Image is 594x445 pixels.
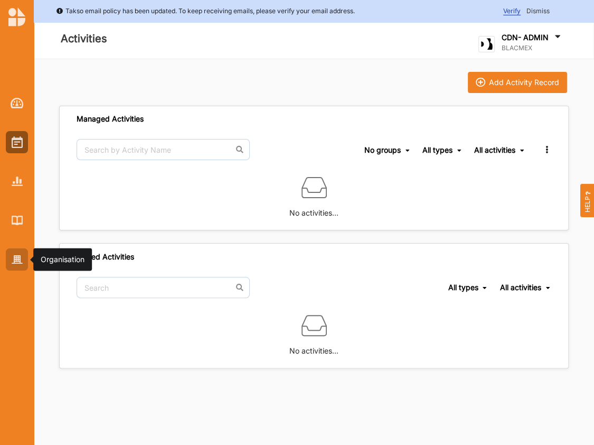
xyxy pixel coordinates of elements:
[422,145,452,155] div: All types
[56,6,355,16] div: Takso email policy has been updated. To keep receiving emails, please verify your email address.
[77,139,250,160] input: Search by Activity Name
[364,145,401,155] div: No groups
[12,136,23,148] img: Activities
[289,200,338,219] label: No activities…
[502,33,549,42] label: CDN- ADMIN
[6,209,28,231] a: Library
[474,145,515,155] div: All activities
[289,338,338,357] label: No activities...
[526,7,550,15] span: Dismiss
[489,78,559,87] div: Add Activity Record
[41,254,84,265] div: Organisation
[468,72,567,93] button: iconAdd Activity Record
[478,36,495,52] img: logo
[502,44,563,52] label: BLACMEX
[500,283,541,292] div: All activities
[11,98,24,108] img: Dashboard
[301,175,327,200] img: box
[12,216,23,225] img: Library
[503,7,521,15] span: Verify
[12,177,23,186] img: Reports
[77,277,250,298] input: Search
[448,283,478,292] div: All types
[6,248,28,271] a: Organisation
[77,252,134,262] div: Invited Activities
[301,313,327,338] img: box
[77,114,144,124] div: Managed Activities
[12,255,23,264] img: Organisation
[61,30,107,48] label: Activities
[6,92,28,114] a: Dashboard
[6,131,28,153] a: Activities
[6,170,28,192] a: Reports
[476,78,485,87] img: icon
[8,7,25,26] img: logo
